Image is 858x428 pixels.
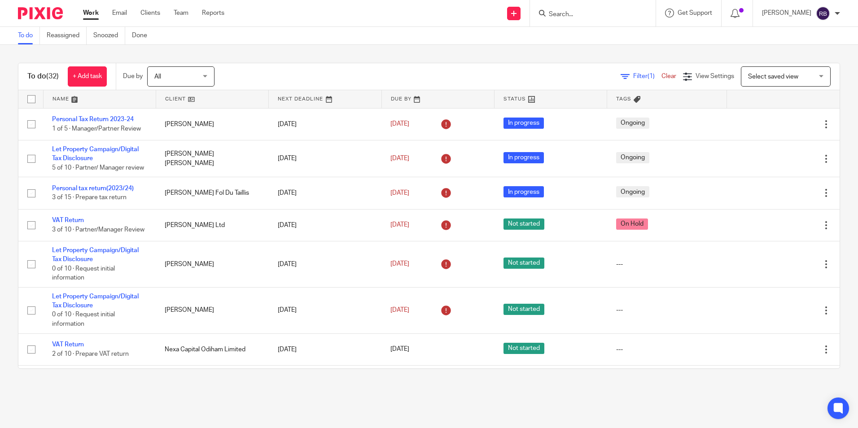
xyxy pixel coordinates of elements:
[503,152,544,163] span: In progress
[390,346,409,353] span: [DATE]
[156,241,268,287] td: [PERSON_NAME]
[648,73,655,79] span: (1)
[269,333,381,365] td: [DATE]
[202,9,224,17] a: Reports
[52,126,141,132] span: 1 of 5 · Manager/Partner Review
[52,146,139,162] a: Let Property Campaign/Digital Tax Disclosure
[156,177,268,209] td: [PERSON_NAME] Fol Du Taillis
[52,217,84,223] a: VAT Return
[52,312,115,328] span: 0 of 10 · Request initial information
[68,66,107,87] a: + Add task
[816,6,830,21] img: svg%3E
[678,10,712,16] span: Get Support
[616,306,718,314] div: ---
[269,287,381,333] td: [DATE]
[390,121,409,127] span: [DATE]
[616,260,718,269] div: ---
[503,343,544,354] span: Not started
[47,27,87,44] a: Reassigned
[52,116,134,122] a: Personal Tax Return 2023-24
[156,108,268,140] td: [PERSON_NAME]
[269,365,381,402] td: [DATE]
[123,72,143,81] p: Due by
[93,27,125,44] a: Snoozed
[762,9,811,17] p: [PERSON_NAME]
[18,7,63,19] img: Pixie
[548,11,629,19] input: Search
[503,186,544,197] span: In progress
[503,118,544,129] span: In progress
[52,341,84,348] a: VAT Return
[154,74,161,80] span: All
[156,333,268,365] td: Nexa Capital Odiham Limited
[503,218,544,230] span: Not started
[390,222,409,228] span: [DATE]
[27,72,59,81] h1: To do
[633,73,661,79] span: Filter
[156,365,268,402] td: Electra Invest Ltd
[140,9,160,17] a: Clients
[616,118,649,129] span: Ongoing
[156,209,268,241] td: [PERSON_NAME] Ltd
[112,9,127,17] a: Email
[390,307,409,313] span: [DATE]
[52,194,127,201] span: 3 of 15 · Prepare tax return
[390,155,409,162] span: [DATE]
[390,261,409,267] span: [DATE]
[132,27,154,44] a: Done
[503,258,544,269] span: Not started
[156,140,268,177] td: [PERSON_NAME] [PERSON_NAME]
[174,9,188,17] a: Team
[390,190,409,196] span: [DATE]
[616,186,649,197] span: Ongoing
[696,73,734,79] span: View Settings
[503,304,544,315] span: Not started
[52,293,139,309] a: Let Property Campaign/Digital Tax Disclosure
[616,152,649,163] span: Ongoing
[661,73,676,79] a: Clear
[46,73,59,80] span: (32)
[156,287,268,333] td: [PERSON_NAME]
[18,27,40,44] a: To do
[52,266,115,281] span: 0 of 10 · Request initial information
[748,74,798,80] span: Select saved view
[52,247,139,262] a: Let Property Campaign/Digital Tax Disclosure
[269,140,381,177] td: [DATE]
[52,351,129,357] span: 2 of 10 · Prepare VAT return
[269,177,381,209] td: [DATE]
[269,108,381,140] td: [DATE]
[269,209,381,241] td: [DATE]
[52,165,144,171] span: 5 of 10 · Partner/ Manager review
[52,227,144,233] span: 3 of 10 · Partner/Manager Review
[616,218,648,230] span: On Hold
[52,185,134,192] a: Personal tax return(2023/24)
[83,9,99,17] a: Work
[616,96,631,101] span: Tags
[616,345,718,354] div: ---
[269,241,381,287] td: [DATE]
